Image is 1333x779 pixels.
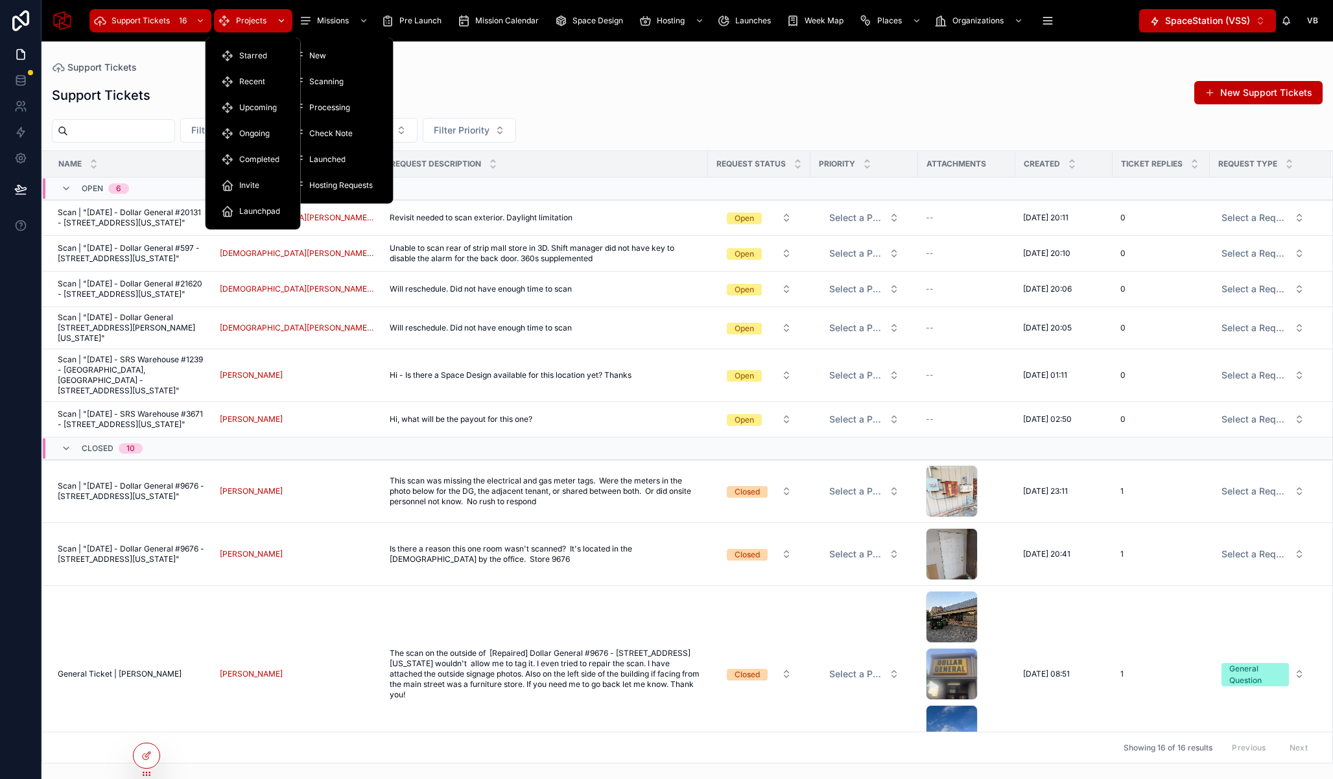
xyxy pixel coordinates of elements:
[926,323,934,333] span: --
[1194,81,1323,104] button: New Support Tickets
[220,486,374,496] a: [PERSON_NAME]
[1221,369,1289,382] span: Select a Request Type
[1124,743,1212,753] span: Showing 16 of 16 results
[1023,284,1072,294] span: [DATE] 20:06
[1120,284,1202,294] a: 0
[1023,370,1105,380] a: [DATE] 01:11
[220,669,283,679] span: [PERSON_NAME]
[1120,370,1202,380] a: 0
[1120,323,1126,333] span: 0
[283,70,386,93] a: Scanning
[1023,213,1105,223] a: [DATE] 20:11
[1307,16,1318,26] span: VB
[52,61,137,74] a: Support Tickets
[58,544,204,564] a: Scan | "[DATE] - Dollar General #9676 - [STREET_ADDRESS][US_STATE]"
[239,51,267,61] span: Starred
[1165,14,1250,27] span: SpaceStation (VSS)
[390,243,700,264] span: Unable to scan rear of strip mall store in 3D. Shift manager did not have key to disable the alar...
[1120,486,1202,496] a: 1
[475,16,539,26] span: Mission Calendar
[716,542,802,566] button: Select Button
[819,277,910,301] button: Select Button
[1211,542,1315,566] button: Select Button
[82,443,113,454] span: Closed
[220,323,374,333] a: [DEMOGRAPHIC_DATA][PERSON_NAME][DEMOGRAPHIC_DATA]
[83,6,1139,35] div: scrollable content
[926,323,1008,333] a: --
[926,370,1008,380] a: --
[1211,277,1315,301] button: Select Button
[716,662,802,686] button: Select Button
[1120,486,1124,496] span: 1
[829,369,884,382] span: Select a Priority
[819,242,910,265] button: Select Button
[1210,407,1315,432] a: Select Button
[58,669,204,679] a: General Ticket | [PERSON_NAME]
[58,279,204,299] a: Scan | "[DATE] - Dollar General #21620 - [STREET_ADDRESS][US_STATE]"
[550,9,632,32] a: Space Design
[829,247,884,260] span: Select a Priority
[716,277,803,301] a: Select Button
[1221,211,1289,224] span: Select a Request Type
[191,124,282,137] span: Filter Request Status
[1221,283,1289,296] span: Select a Request Type
[1023,213,1068,223] span: [DATE] 20:11
[58,355,204,396] a: Scan | "[DATE] - SRS Warehouse #1239 - [GEOGRAPHIC_DATA], [GEOGRAPHIC_DATA] - [STREET_ADDRESS][US...
[1120,669,1124,679] span: 1
[926,370,934,380] span: --
[213,148,293,171] a: Completed
[819,662,910,686] button: Select Button
[390,213,700,223] a: Revisit needed to scan exterior. Daylight limitation
[829,413,884,426] span: Select a Priority
[213,96,293,119] a: Upcoming
[819,364,910,387] button: Select Button
[220,486,283,496] span: [PERSON_NAME]
[220,414,283,424] a: [PERSON_NAME]
[175,13,191,29] div: 16
[126,443,135,454] div: 10
[390,323,700,333] a: Will reschedule. Did not have enough time to scan
[829,321,884,334] span: Select a Priority
[829,211,884,224] span: Select a Priority
[805,16,843,26] span: Week Map
[716,542,803,566] a: Select Button
[1023,370,1067,380] span: [DATE] 01:11
[1218,159,1277,169] span: Request Type
[926,213,1008,223] a: --
[1120,323,1202,333] a: 0
[735,486,760,498] div: Closed
[220,370,283,380] span: [PERSON_NAME]
[213,70,293,93] a: Recent
[818,316,910,340] a: Select Button
[283,96,386,119] a: Processing
[309,128,353,139] span: Check Note
[1120,549,1124,559] span: 1
[735,414,754,426] div: Open
[220,248,374,259] a: [DEMOGRAPHIC_DATA][PERSON_NAME][DEMOGRAPHIC_DATA]
[735,213,754,224] div: Open
[67,61,137,74] span: Support Tickets
[716,159,786,169] span: Request Status
[116,183,121,194] div: 6
[713,9,780,32] a: Launches
[716,205,803,230] a: Select Button
[239,128,270,139] span: Ongoing
[926,213,934,223] span: --
[877,16,902,26] span: Places
[58,481,204,502] span: Scan | "[DATE] - Dollar General #9676 - [STREET_ADDRESS][US_STATE]"
[716,662,803,686] a: Select Button
[829,548,884,561] span: Select a Priority
[1023,669,1070,679] span: [DATE] 08:51
[657,16,685,26] span: Hosting
[220,549,283,559] a: [PERSON_NAME]
[239,102,277,113] span: Upcoming
[1210,241,1315,266] a: Select Button
[1023,414,1105,424] a: [DATE] 02:50
[716,242,802,265] button: Select Button
[1210,656,1315,692] a: Select Button
[1210,363,1315,388] a: Select Button
[1120,284,1126,294] span: 0
[1211,206,1315,229] button: Select Button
